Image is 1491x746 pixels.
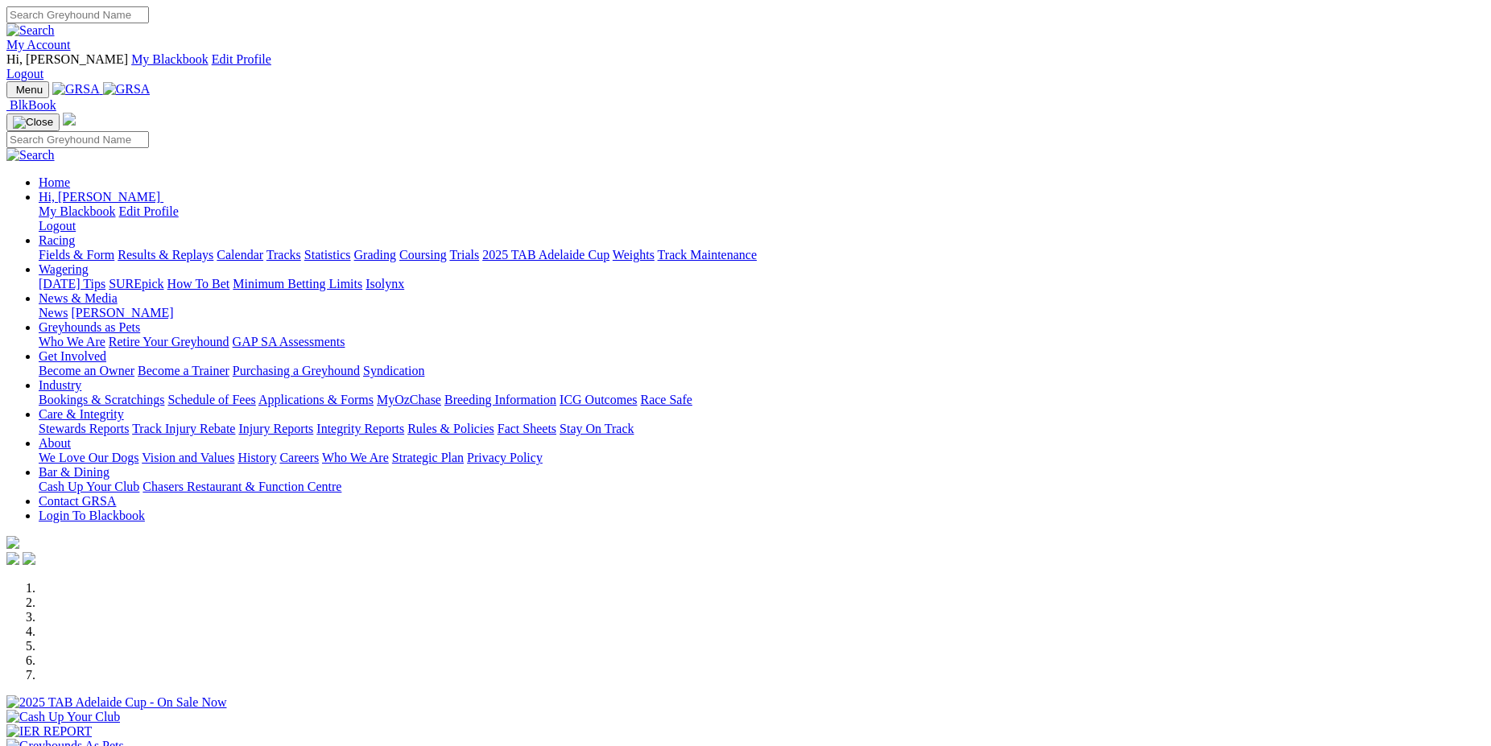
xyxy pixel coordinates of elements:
a: Results & Replays [118,248,213,262]
a: Breeding Information [444,393,556,406]
a: Logout [39,219,76,233]
a: SUREpick [109,277,163,291]
a: My Blackbook [39,204,116,218]
a: Get Involved [39,349,106,363]
a: Contact GRSA [39,494,116,508]
a: ICG Outcomes [560,393,637,406]
span: BlkBook [10,98,56,112]
a: Who We Are [322,451,389,464]
a: Schedule of Fees [167,393,255,406]
div: Get Involved [39,364,1485,378]
a: BlkBook [6,98,56,112]
a: News & Media [39,291,118,305]
a: Isolynx [366,277,404,291]
img: Cash Up Your Club [6,710,120,724]
a: MyOzChase [377,393,441,406]
div: My Account [6,52,1485,81]
img: IER REPORT [6,724,92,739]
a: Hi, [PERSON_NAME] [39,190,163,204]
a: Who We Are [39,335,105,348]
a: Logout [6,67,43,80]
a: Minimum Betting Limits [233,277,362,291]
a: Grading [354,248,396,262]
a: Applications & Forms [258,393,374,406]
div: Hi, [PERSON_NAME] [39,204,1485,233]
div: News & Media [39,306,1485,320]
a: 2025 TAB Adelaide Cup [482,248,609,262]
a: Integrity Reports [316,422,404,435]
div: Industry [39,393,1485,407]
a: My Account [6,38,71,52]
a: [DATE] Tips [39,277,105,291]
a: Calendar [217,248,263,262]
a: Care & Integrity [39,407,124,421]
a: Become a Trainer [138,364,229,377]
div: Care & Integrity [39,422,1485,436]
img: facebook.svg [6,552,19,565]
img: GRSA [103,82,151,97]
a: Coursing [399,248,447,262]
a: Vision and Values [142,451,234,464]
img: GRSA [52,82,100,97]
a: Racing [39,233,75,247]
a: News [39,306,68,319]
a: Tracks [266,248,301,262]
div: Wagering [39,277,1485,291]
div: About [39,451,1485,465]
div: Bar & Dining [39,480,1485,494]
a: Rules & Policies [407,422,494,435]
a: GAP SA Assessments [233,335,345,348]
a: History [237,451,276,464]
button: Toggle navigation [6,113,60,131]
a: Wagering [39,262,89,276]
a: Careers [279,451,319,464]
div: Racing [39,248,1485,262]
a: Statistics [304,248,351,262]
a: Cash Up Your Club [39,480,139,493]
a: We Love Our Dogs [39,451,138,464]
span: Hi, [PERSON_NAME] [39,190,160,204]
a: Syndication [363,364,424,377]
a: Injury Reports [238,422,313,435]
a: Edit Profile [119,204,179,218]
div: Greyhounds as Pets [39,335,1485,349]
a: Greyhounds as Pets [39,320,140,334]
a: About [39,436,71,450]
a: Retire Your Greyhound [109,335,229,348]
a: Strategic Plan [392,451,464,464]
input: Search [6,131,149,148]
button: Toggle navigation [6,81,49,98]
a: Privacy Policy [467,451,543,464]
a: Bookings & Scratchings [39,393,164,406]
a: Bar & Dining [39,465,109,479]
a: Track Injury Rebate [132,422,235,435]
a: Become an Owner [39,364,134,377]
img: Search [6,23,55,38]
a: Purchasing a Greyhound [233,364,360,377]
a: Fields & Form [39,248,114,262]
img: Search [6,148,55,163]
img: 2025 TAB Adelaide Cup - On Sale Now [6,695,227,710]
img: Close [13,116,53,129]
a: Stewards Reports [39,422,129,435]
a: Track Maintenance [658,248,757,262]
a: Login To Blackbook [39,509,145,522]
a: My Blackbook [131,52,209,66]
a: How To Bet [167,277,230,291]
a: Edit Profile [212,52,271,66]
input: Search [6,6,149,23]
span: Hi, [PERSON_NAME] [6,52,128,66]
a: Home [39,175,70,189]
a: Weights [613,248,655,262]
a: Industry [39,378,81,392]
a: Stay On Track [560,422,634,435]
a: [PERSON_NAME] [71,306,173,319]
span: Menu [16,84,43,96]
a: Fact Sheets [498,422,556,435]
img: logo-grsa-white.png [63,113,76,126]
a: Race Safe [640,393,692,406]
a: Chasers Restaurant & Function Centre [142,480,341,493]
img: logo-grsa-white.png [6,536,19,549]
a: Trials [449,248,479,262]
img: twitter.svg [23,552,35,565]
